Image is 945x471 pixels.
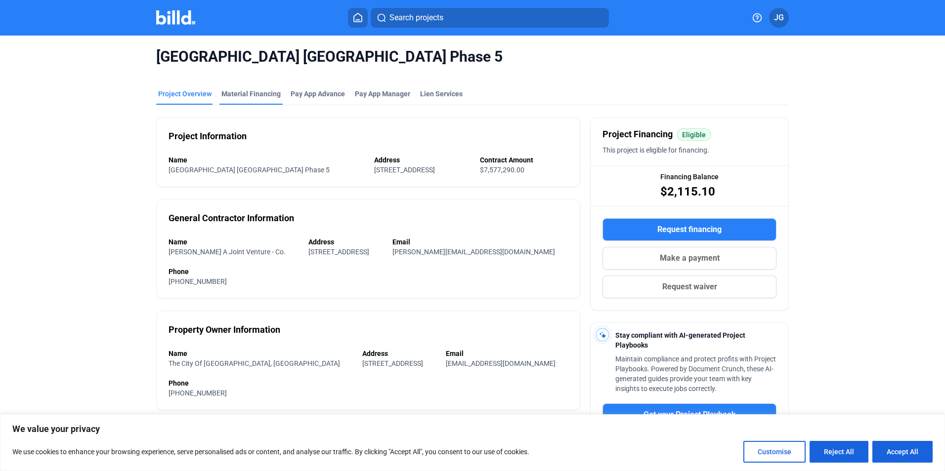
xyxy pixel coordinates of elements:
[602,275,776,298] button: Request waiver
[12,423,933,435] p: We value your privacy
[657,224,722,235] span: Request financing
[362,359,423,367] span: [STREET_ADDRESS]
[660,184,715,199] span: $2,115.10
[602,146,709,154] span: This project is eligible for financing.
[446,349,568,358] div: Email
[644,409,736,421] span: Get your Project Playbook
[12,446,529,458] p: We use cookies to enhance your browsing experience, serve personalised ads or content, and analys...
[774,12,784,24] span: JG
[355,89,410,99] span: Pay App Manager
[769,8,789,28] button: JG
[169,359,340,367] span: The City Of [GEOGRAPHIC_DATA], [GEOGRAPHIC_DATA]
[169,155,364,165] div: Name
[602,247,776,270] button: Make a payment
[156,10,195,25] img: Billd Company Logo
[291,89,345,99] div: Pay App Advance
[169,277,227,285] span: [PHONE_NUMBER]
[392,237,568,247] div: Email
[169,129,247,143] div: Project Information
[446,359,556,367] span: [EMAIL_ADDRESS][DOMAIN_NAME]
[308,237,382,247] div: Address
[392,248,555,256] span: [PERSON_NAME][EMAIL_ADDRESS][DOMAIN_NAME]
[480,155,568,165] div: Contract Amount
[221,89,281,99] div: Material Financing
[371,8,609,28] button: Search projects
[660,252,720,264] span: Make a payment
[169,323,280,337] div: Property Owner Information
[169,349,352,358] div: Name
[362,349,435,358] div: Address
[677,128,711,141] mat-chip: Eligible
[420,89,463,99] div: Lien Services
[602,127,673,141] span: Project Financing
[743,441,806,463] button: Customise
[169,211,294,225] div: General Contractor Information
[872,441,933,463] button: Accept All
[810,441,868,463] button: Reject All
[169,389,227,397] span: [PHONE_NUMBER]
[169,267,568,276] div: Phone
[615,331,745,349] span: Stay compliant with AI-generated Project Playbooks
[156,47,789,66] span: [GEOGRAPHIC_DATA] [GEOGRAPHIC_DATA] Phase 5
[660,172,719,182] span: Financing Balance
[615,355,776,392] span: Maintain compliance and protect profits with Project Playbooks. Powered by Document Crunch, these...
[374,166,435,174] span: [STREET_ADDRESS]
[158,89,212,99] div: Project Overview
[389,12,443,24] span: Search projects
[602,403,776,426] button: Get your Project Playbook
[308,248,369,256] span: [STREET_ADDRESS]
[169,237,299,247] div: Name
[480,166,524,174] span: $7,577,290.00
[169,248,286,256] span: [PERSON_NAME] A Joint Venture - Co.
[169,378,568,388] div: Phone
[662,281,717,293] span: Request waiver
[169,166,330,174] span: [GEOGRAPHIC_DATA] [GEOGRAPHIC_DATA] Phase 5
[602,218,776,241] button: Request financing
[374,155,470,165] div: Address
